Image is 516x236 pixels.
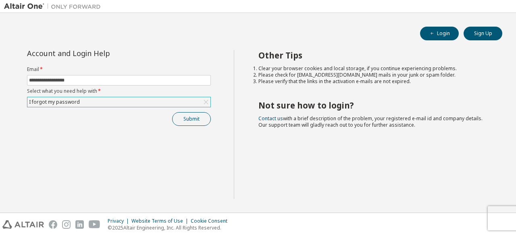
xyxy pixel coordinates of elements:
img: instagram.svg [62,220,71,229]
img: facebook.svg [49,220,57,229]
div: Account and Login Help [27,50,174,56]
button: Login [420,27,459,40]
img: linkedin.svg [75,220,84,229]
li: Please verify that the links in the activation e-mails are not expired. [258,78,488,85]
h2: Other Tips [258,50,488,61]
img: Altair One [4,2,105,10]
img: altair_logo.svg [2,220,44,229]
div: I forgot my password [28,98,81,107]
div: Website Terms of Use [131,218,191,224]
div: Privacy [108,218,131,224]
h2: Not sure how to login? [258,100,488,111]
div: Cookie Consent [191,218,232,224]
li: Clear your browser cookies and local storage, if you continue experiencing problems. [258,65,488,72]
p: © 2025 Altair Engineering, Inc. All Rights Reserved. [108,224,232,231]
a: Contact us [258,115,283,122]
div: I forgot my password [27,97,210,107]
span: with a brief description of the problem, your registered e-mail id and company details. Our suppo... [258,115,483,128]
button: Sign Up [464,27,502,40]
li: Please check for [EMAIL_ADDRESS][DOMAIN_NAME] mails in your junk or spam folder. [258,72,488,78]
img: youtube.svg [89,220,100,229]
label: Select what you need help with [27,88,211,94]
button: Submit [172,112,211,126]
label: Email [27,66,211,73]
